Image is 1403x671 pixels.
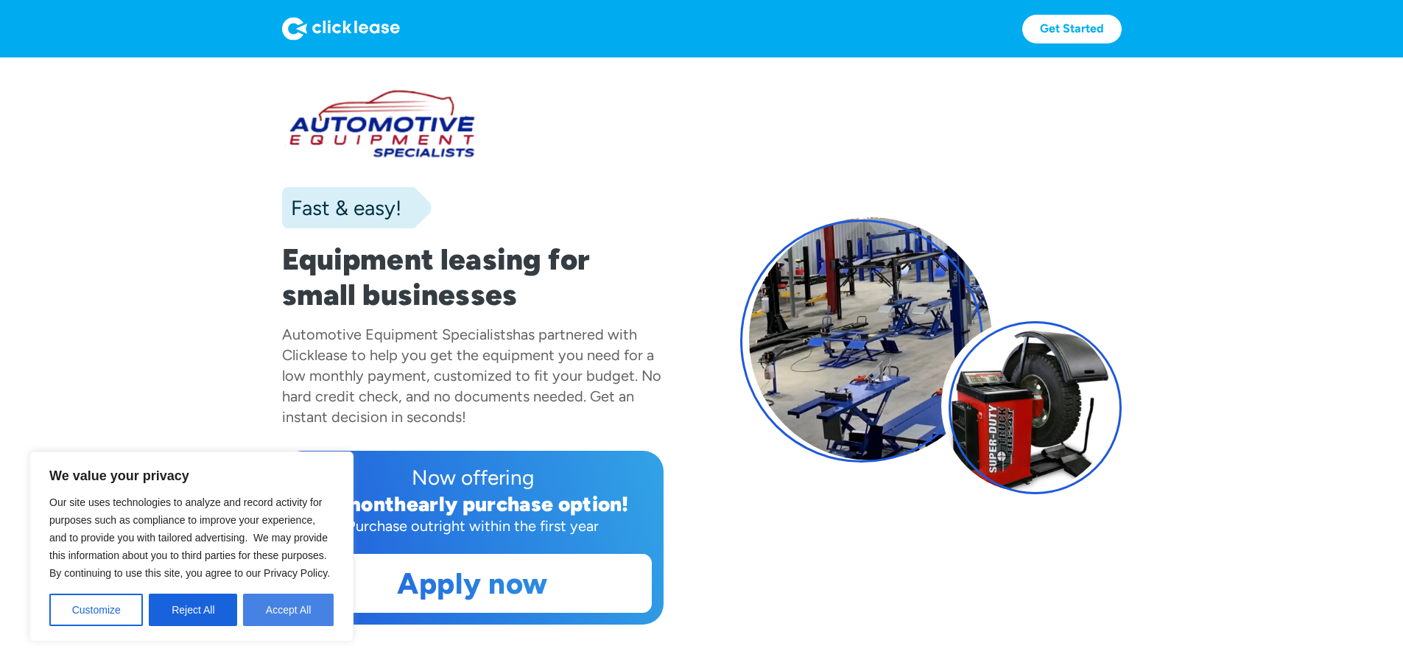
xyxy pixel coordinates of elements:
[282,326,661,426] div: has partnered with Clicklease to help you get the equipment you need for a low monthly payment, c...
[1022,15,1122,43] a: Get Started
[295,555,651,612] a: Apply now
[407,491,629,516] div: early purchase option!
[29,452,354,642] div: We value your privacy
[149,594,237,626] button: Reject All
[49,467,334,485] p: We value your privacy
[282,17,400,41] img: Logo
[282,193,401,222] div: Fast & easy!
[282,242,664,312] h1: Equipment leasing for small businesses
[49,496,330,579] span: Our site uses technologies to analyze and record activity for purposes such as compliance to impr...
[282,326,513,343] div: Automotive Equipment Specialists
[294,463,652,492] div: Now offering
[316,491,407,516] div: 12 month
[294,516,652,536] div: Purchase outright within the first year
[243,594,334,626] button: Accept All
[49,594,143,626] button: Customize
